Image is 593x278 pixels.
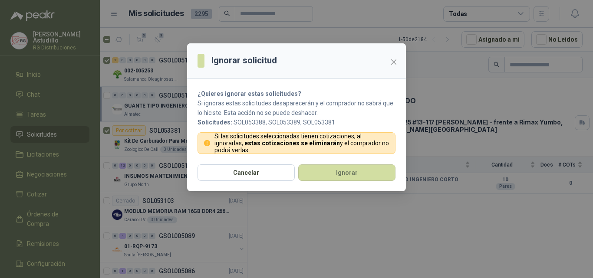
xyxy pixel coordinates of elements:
strong: estas cotizaciones se eliminarán [244,140,340,147]
strong: ¿Quieres ignorar estas solicitudes? [198,90,301,97]
span: close [390,59,397,65]
p: Si ignoras estas solicitudes desaparecerán y el comprador no sabrá que lo hiciste. Esta acción no... [198,98,395,118]
button: Close [387,55,401,69]
button: Ignorar [298,164,395,181]
button: Cancelar [198,164,295,181]
b: Solicitudes: [198,119,232,126]
h3: Ignorar solicitud [211,54,277,67]
p: Si las solicitudes seleccionadas tienen cotizaciones, al ignorarlas, y el comprador no podrá verlas. [214,133,390,154]
p: SOL053388, SOL053389, SOL053381 [198,118,395,127]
